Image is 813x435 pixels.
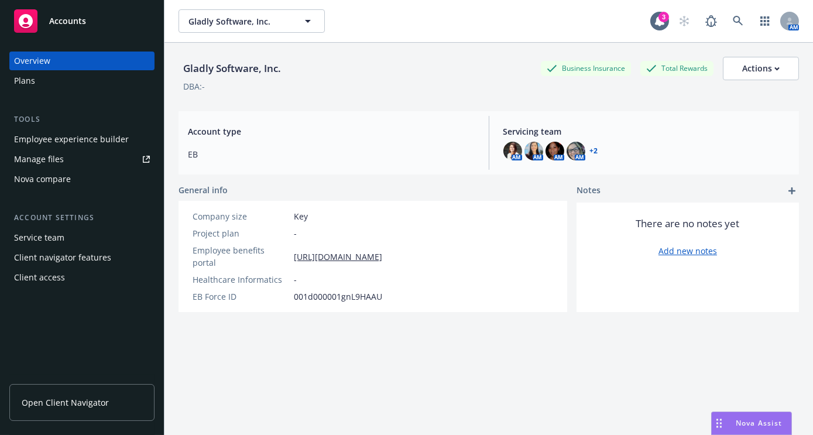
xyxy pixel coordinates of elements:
span: Accounts [49,16,86,26]
div: Employee experience builder [14,130,129,149]
div: Manage files [14,150,64,169]
img: photo [524,142,543,160]
div: Service team [14,228,64,247]
a: Employee experience builder [9,130,155,149]
span: Notes [577,184,601,198]
a: Add new notes [658,245,717,257]
div: Client access [14,268,65,287]
div: Project plan [193,227,289,239]
span: EB [188,148,475,160]
div: Actions [742,57,780,80]
span: - [294,227,297,239]
div: 3 [658,12,669,22]
a: Search [726,9,750,33]
button: Actions [723,57,799,80]
button: Gladly Software, Inc. [179,9,325,33]
div: DBA: - [183,80,205,93]
span: Open Client Navigator [22,396,109,409]
div: Tools [9,114,155,125]
button: Nova Assist [711,412,792,435]
span: Nova Assist [736,418,782,428]
a: +2 [590,148,598,155]
a: [URL][DOMAIN_NAME] [294,251,382,263]
span: 001d000001gnL9HAAU [294,290,382,303]
div: Gladly Software, Inc. [179,61,286,76]
div: Client navigator features [14,248,111,267]
span: Gladly Software, Inc. [188,15,290,28]
a: Manage files [9,150,155,169]
img: photo [503,142,522,160]
span: - [294,273,297,286]
div: Healthcare Informatics [193,273,289,286]
span: General info [179,184,228,196]
div: Total Rewards [640,61,713,76]
div: Drag to move [712,412,726,434]
div: EB Force ID [193,290,289,303]
img: photo [567,142,585,160]
div: Nova compare [14,170,71,189]
div: Overview [14,52,50,70]
a: Report a Bug [699,9,723,33]
span: Account type [188,125,475,138]
a: add [785,184,799,198]
a: Nova compare [9,170,155,189]
div: Employee benefits portal [193,244,289,269]
div: Plans [14,71,35,90]
a: Plans [9,71,155,90]
a: Start snowing [673,9,696,33]
div: Business Insurance [541,61,631,76]
span: Servicing team [503,125,790,138]
img: photo [546,142,564,160]
a: Switch app [753,9,777,33]
div: Company size [193,210,289,222]
a: Client navigator features [9,248,155,267]
a: Client access [9,268,155,287]
span: Key [294,210,308,222]
a: Overview [9,52,155,70]
a: Service team [9,228,155,247]
span: There are no notes yet [636,217,740,231]
a: Accounts [9,5,155,37]
div: Account settings [9,212,155,224]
